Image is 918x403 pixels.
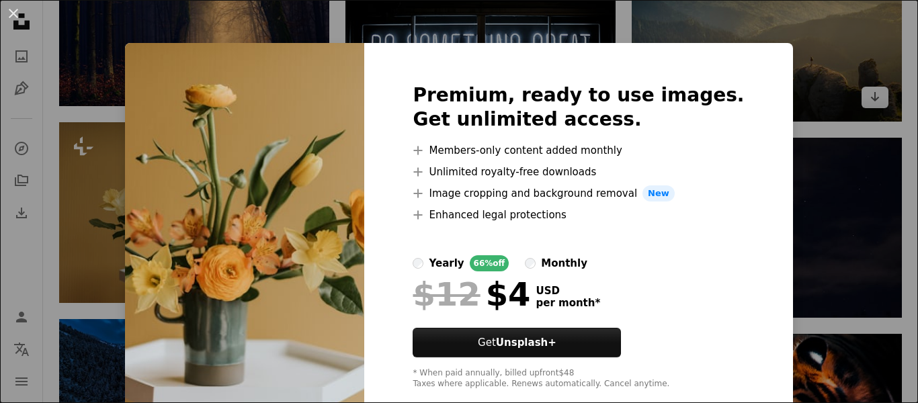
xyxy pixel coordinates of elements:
span: per month * [536,297,600,309]
span: $12 [413,277,480,312]
li: Unlimited royalty-free downloads [413,164,744,180]
strong: Unsplash+ [496,337,556,349]
li: Enhanced legal protections [413,207,744,223]
h2: Premium, ready to use images. Get unlimited access. [413,83,744,132]
input: monthly [525,258,536,269]
li: Image cropping and background removal [413,185,744,201]
div: monthly [541,255,587,271]
span: USD [536,285,600,297]
div: * When paid annually, billed upfront $48 Taxes where applicable. Renews automatically. Cancel any... [413,368,744,390]
div: 66% off [470,255,509,271]
input: yearly66%off [413,258,423,269]
span: New [642,185,675,201]
div: $4 [413,277,530,312]
button: GetUnsplash+ [413,328,621,357]
li: Members-only content added monthly [413,142,744,159]
div: yearly [429,255,464,271]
